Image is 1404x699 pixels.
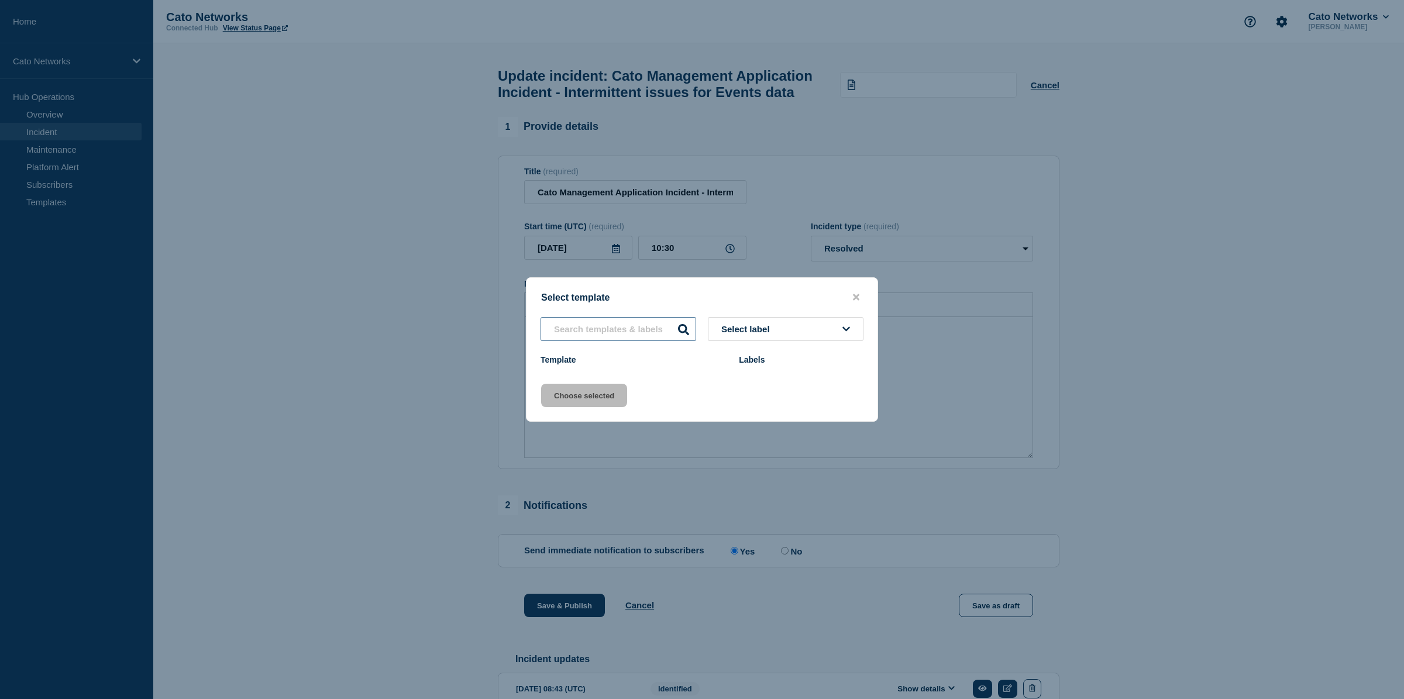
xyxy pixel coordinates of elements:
div: Labels [739,355,863,364]
div: Select template [526,292,877,303]
input: Search templates & labels [541,317,696,341]
button: Choose selected [541,384,627,407]
button: close button [849,292,863,303]
button: Select label [708,317,863,341]
span: Select label [721,324,775,334]
div: Template [541,355,727,364]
